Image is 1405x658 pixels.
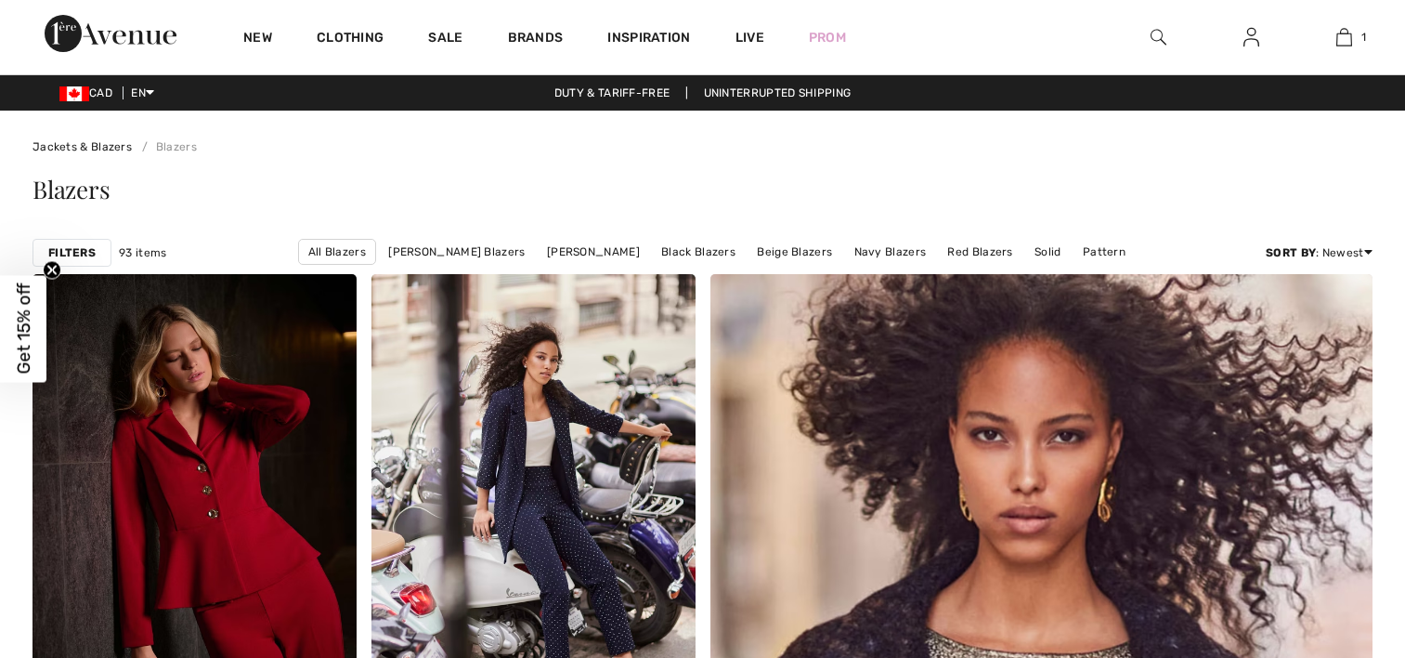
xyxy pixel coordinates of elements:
[33,173,110,205] span: Blazers
[135,140,196,153] a: Blazers
[607,30,690,49] span: Inspiration
[1336,26,1352,48] img: My Bag
[43,261,61,280] button: Close teaser
[809,28,846,47] a: Prom
[1298,26,1389,48] a: 1
[13,283,34,375] span: Get 15% off
[131,86,154,99] span: EN
[243,30,272,49] a: New
[652,240,745,264] a: Black Blazers
[59,86,89,101] img: Canadian Dollar
[298,239,376,265] a: All Blazers
[428,30,462,49] a: Sale
[1151,26,1166,48] img: search the website
[938,240,1021,264] a: Red Blazers
[1266,244,1372,261] div: : Newest
[33,140,132,153] a: Jackets & Blazers
[379,240,534,264] a: [PERSON_NAME] Blazers
[748,240,841,264] a: Beige Blazers
[1361,29,1366,46] span: 1
[1266,246,1316,259] strong: Sort By
[845,240,936,264] a: Navy Blazers
[1229,26,1274,49] a: Sign In
[317,30,384,49] a: Clothing
[538,240,649,264] a: [PERSON_NAME]
[45,15,176,52] img: 1ère Avenue
[1243,26,1259,48] img: My Info
[508,30,564,49] a: Brands
[1073,240,1135,264] a: Pattern
[735,28,764,47] a: Live
[59,86,120,99] span: CAD
[1025,240,1071,264] a: Solid
[48,244,96,261] strong: Filters
[119,244,166,261] span: 93 items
